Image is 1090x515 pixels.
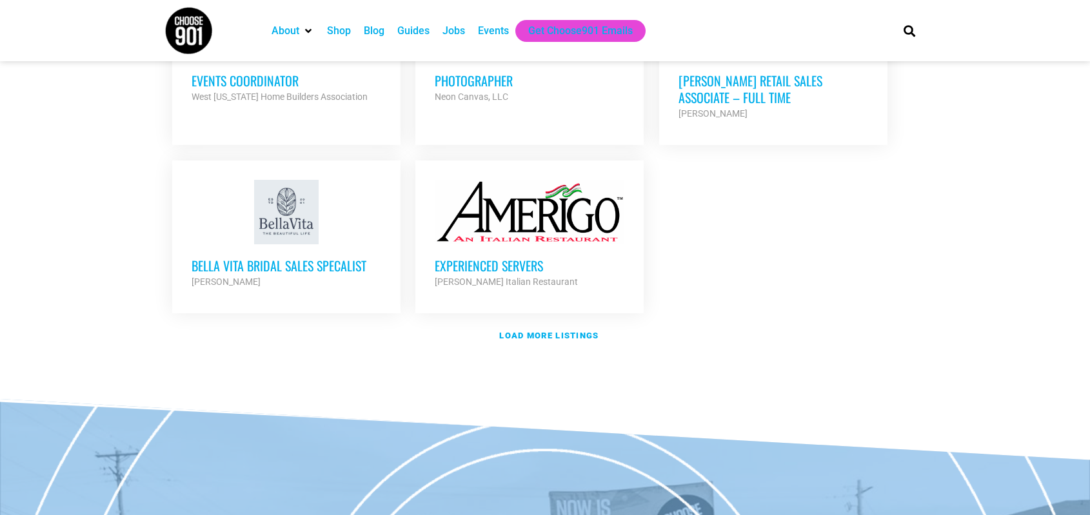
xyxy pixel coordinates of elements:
[899,20,920,41] div: Search
[435,257,624,274] h3: Experienced Servers
[364,23,384,39] a: Blog
[435,277,578,287] strong: [PERSON_NAME] Italian Restaurant
[172,160,401,309] a: Bella Vita Bridal Sales Specalist [PERSON_NAME]
[272,23,299,39] a: About
[435,72,624,89] h3: Photographer
[478,23,509,39] a: Events
[528,23,633,39] a: Get Choose901 Emails
[679,72,868,106] h3: [PERSON_NAME] Retail Sales Associate – Full Time
[327,23,351,39] a: Shop
[442,23,465,39] a: Jobs
[397,23,430,39] a: Guides
[435,92,508,102] strong: Neon Canvas, LLC
[192,277,261,287] strong: [PERSON_NAME]
[415,160,644,309] a: Experienced Servers [PERSON_NAME] Italian Restaurant
[192,257,381,274] h3: Bella Vita Bridal Sales Specalist
[265,20,321,42] div: About
[192,92,368,102] strong: West [US_STATE] Home Builders Association
[679,108,748,119] strong: [PERSON_NAME]
[265,20,882,42] nav: Main nav
[192,72,381,89] h3: Events Coordinator
[499,331,599,340] strong: Load more listings
[164,321,926,351] a: Load more listings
